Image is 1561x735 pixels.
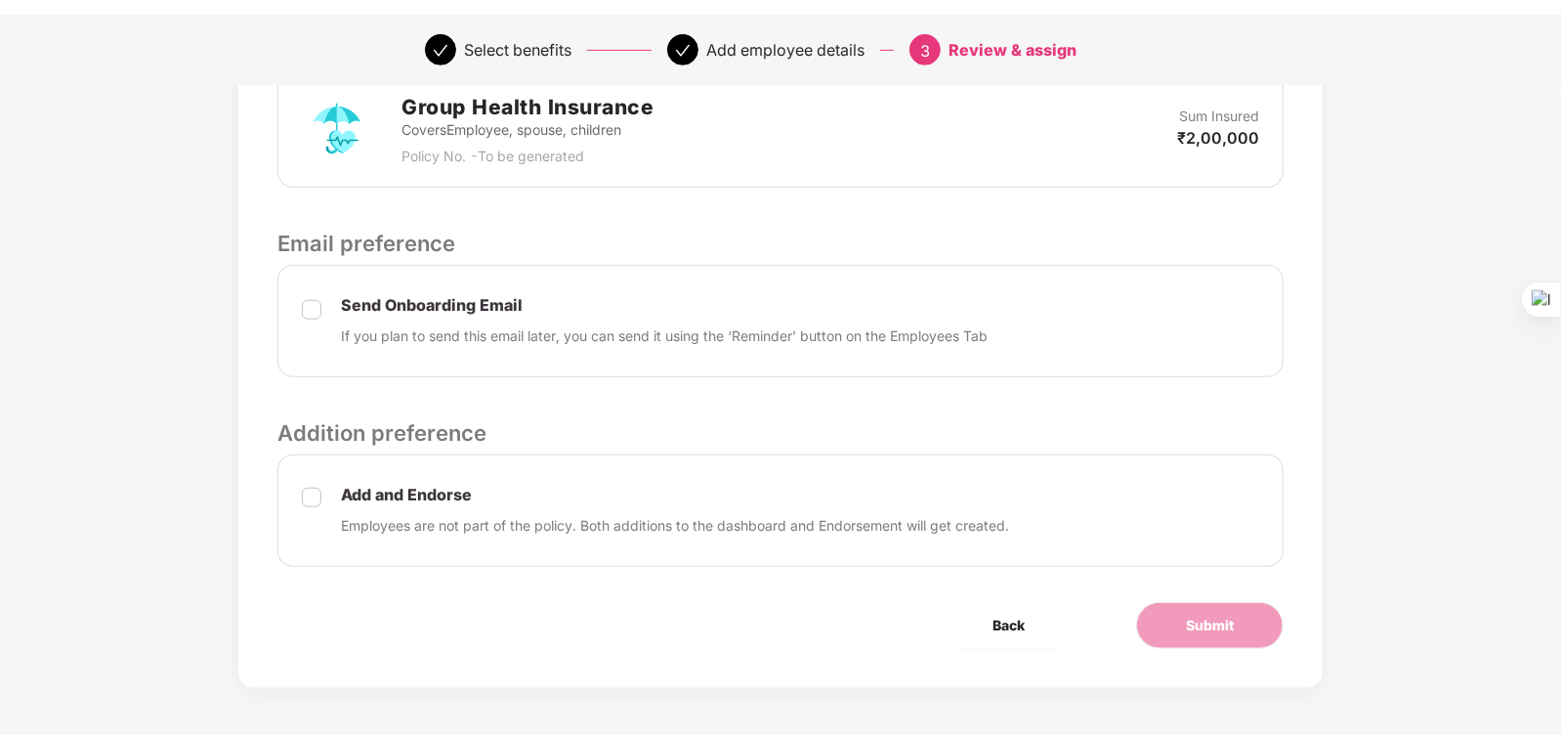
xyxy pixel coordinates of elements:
[341,325,988,347] p: If you plan to send this email later, you can send it using the ‘Reminder’ button on the Employee...
[992,615,1025,636] span: Back
[401,146,654,167] p: Policy No. - To be generated
[1179,106,1259,127] p: Sum Insured
[277,227,1284,260] p: Email preference
[920,41,930,61] span: 3
[944,602,1074,649] button: Back
[401,91,654,123] h2: Group Health Insurance
[341,485,1009,505] p: Add and Endorse
[706,34,865,65] div: Add employee details
[949,34,1076,65] div: Review & assign
[1177,127,1259,149] p: ₹2,00,000
[1136,602,1284,649] button: Submit
[341,295,988,316] p: Send Onboarding Email
[464,34,571,65] div: Select benefits
[675,43,691,59] span: check
[302,94,372,164] img: svg+xml;base64,PHN2ZyB4bWxucz0iaHR0cDovL3d3dy53My5vcmcvMjAwMC9zdmciIHdpZHRoPSI3MiIgaGVpZ2h0PSI3Mi...
[433,43,448,59] span: check
[401,119,654,141] p: Covers Employee, spouse, children
[341,515,1009,537] p: Employees are not part of the policy. Both additions to the dashboard and Endorsement will get cr...
[277,416,1284,450] p: Addition preference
